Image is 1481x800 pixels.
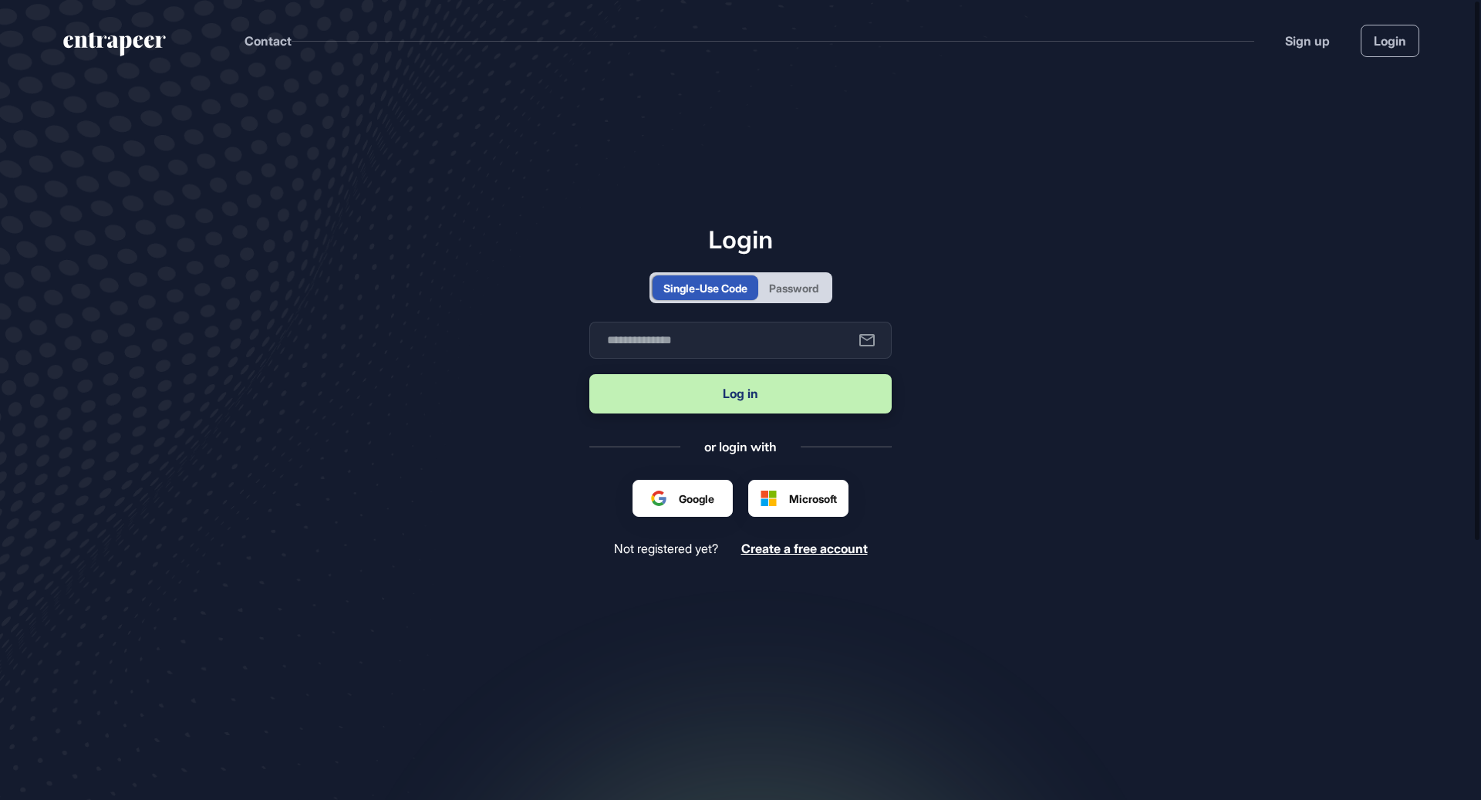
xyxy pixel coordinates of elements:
div: Single-Use Code [663,280,747,296]
a: Sign up [1285,32,1330,50]
a: Login [1361,25,1419,57]
div: or login with [704,438,777,455]
button: Contact [245,31,292,51]
button: Log in [589,374,892,414]
span: Not registered yet? [614,542,718,556]
span: Microsoft [789,491,837,507]
h1: Login [589,224,892,254]
div: Password [769,280,818,296]
a: entrapeer-logo [62,32,167,62]
a: Create a free account [741,542,868,556]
